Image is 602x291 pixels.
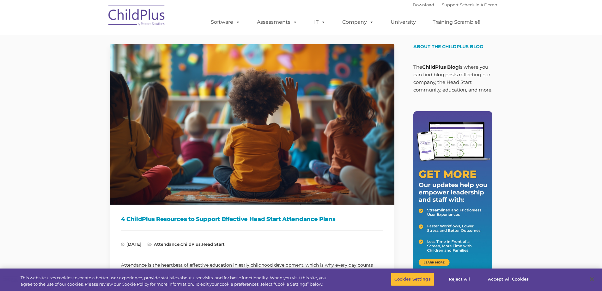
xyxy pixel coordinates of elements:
a: Assessments [251,16,304,28]
a: University [384,16,422,28]
a: Support [442,2,459,7]
a: ChildPlus [180,242,201,247]
button: Accept All Cookies [484,273,532,286]
img: Get More - Our updates help you empower leadership and staff. [413,111,492,274]
a: Software [204,16,246,28]
a: Head Start [202,242,225,247]
p: The is where you can find blog posts reflecting our company, the Head Start community, education,... [413,63,492,94]
a: IT [308,16,332,28]
font: | [413,2,497,7]
a: Download [413,2,434,7]
span: About the ChildPlus Blog [413,44,483,49]
strong: ChildPlus Blog [422,64,459,70]
span: , , [148,242,225,247]
h1: 4 ChildPlus Resources to Support Effective Head Start Attendance Plans [121,214,383,224]
button: Close [585,272,599,286]
a: Company [336,16,380,28]
a: Schedule A Demo [460,2,497,7]
img: ChildPlus by Procare Solutions [105,0,168,32]
button: Reject All [440,273,479,286]
span: [DATE] [121,242,142,247]
a: Training Scramble!! [426,16,487,28]
div: This website uses cookies to create a better user experience, provide statistics about user visit... [21,275,331,287]
a: Attendance [154,242,179,247]
button: Cookies Settings [391,273,434,286]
